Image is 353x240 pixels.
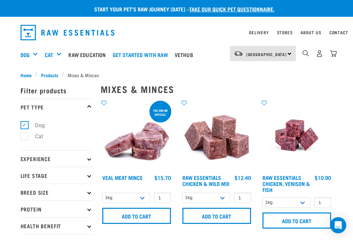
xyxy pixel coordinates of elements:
[173,41,198,68] a: Vethub
[37,71,62,79] a: Products
[277,31,293,34] a: Stores
[315,175,331,181] div: $10.90
[301,31,321,34] a: About Us
[235,175,251,181] div: $12.40
[41,71,58,79] span: Products
[24,132,46,141] label: Cat
[261,99,333,171] img: Chicken Venison mix 1655
[21,217,93,234] p: Health Benefit
[21,200,93,217] p: Protein
[262,176,310,191] a: Raw Essentials Chicken, Venison & Fish
[15,22,338,43] nav: dropdown navigation
[111,41,173,68] a: Get started with Raw
[303,50,309,56] img: home-icon-1@2x.png
[246,53,287,55] span: [GEOGRAPHIC_DATA]
[189,7,275,10] a: take our quick pet questionnaire.
[21,51,30,59] a: Dog
[21,71,35,79] a: Home
[21,71,32,79] span: Home
[234,193,251,203] input: 1
[181,99,253,171] img: Pile Of Cubed Chicken Wild Meat Mix
[21,99,93,115] p: Pet Type
[21,25,115,40] img: Raw Essentials Logo
[154,193,171,203] input: 1
[45,51,53,59] a: Cat
[101,99,173,171] img: 1160 Veal Meat Mince Medallions 01
[330,50,337,57] img: home-icon@2x.png
[21,71,333,79] nav: breadcrumbs
[21,167,93,184] p: Life Stage
[102,208,171,224] input: Add to cart
[102,176,143,179] a: Veal Meat Mince
[316,50,323,57] img: user.png
[330,217,346,233] div: Open Intercom Messenger
[262,212,331,229] input: Add to cart
[249,31,269,34] a: Delivery
[21,184,93,200] p: Breed Size
[182,176,230,185] a: Raw Essentials Chicken & Wild Mix
[314,197,331,208] input: 1
[21,150,93,167] p: Experience
[21,82,93,99] p: Filter products
[154,175,171,181] div: $15.70
[234,51,243,57] img: van-moving.png
[67,41,111,68] a: Raw Education
[101,84,333,94] h2: Mixes & Minces
[182,208,251,224] input: Add to cart
[24,121,47,130] label: Dog
[149,105,171,119] div: 1kg online special!
[329,31,348,34] a: Contact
